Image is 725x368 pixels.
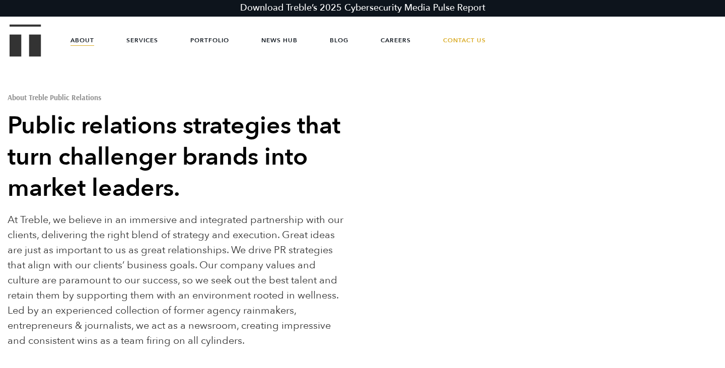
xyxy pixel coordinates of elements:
p: At Treble, we believe in an immersive and integrated partnership with our clients, delivering the... [8,212,345,348]
a: Careers [381,25,411,55]
h2: Public relations strategies that turn challenger brands into market leaders. [8,110,345,204]
a: Treble Homepage [10,25,40,56]
a: Blog [330,25,348,55]
img: Treble logo [10,24,41,56]
a: News Hub [261,25,298,55]
h1: About Treble Public Relations [8,94,345,101]
a: Contact Us [443,25,486,55]
a: Services [126,25,158,55]
a: About [70,25,94,55]
a: Portfolio [190,25,229,55]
